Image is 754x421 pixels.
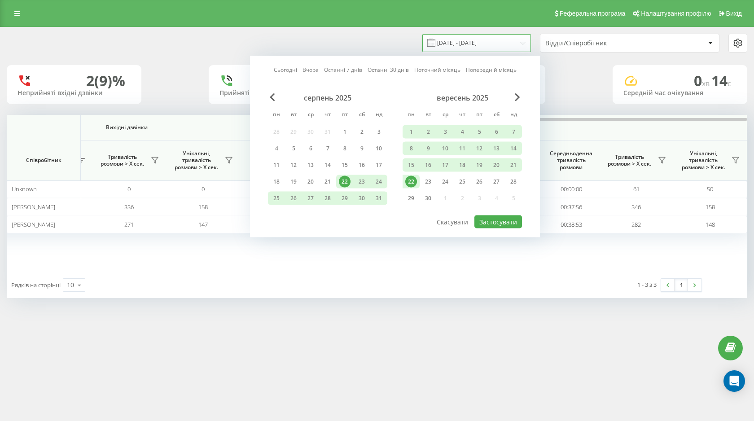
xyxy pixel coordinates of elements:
[403,142,420,155] div: пн 8 вер 2025 р.
[285,142,302,155] div: вт 5 серп 2025 р.
[271,159,282,171] div: 11
[439,176,451,188] div: 24
[473,143,485,154] div: 12
[370,158,387,172] div: нд 17 серп 2025 р.
[198,203,208,211] span: 158
[437,125,454,139] div: ср 3 вер 2025 р.
[405,143,417,154] div: 8
[370,192,387,205] div: нд 31 серп 2025 р.
[353,142,370,155] div: сб 9 серп 2025 р.
[488,175,505,189] div: сб 27 вер 2025 р.
[372,109,386,122] abbr: неділя
[623,89,736,97] div: Середній час очікування
[508,126,519,138] div: 7
[456,126,468,138] div: 4
[373,193,385,204] div: 31
[454,142,471,155] div: чт 11 вер 2025 р.
[491,143,502,154] div: 13
[437,158,454,172] div: ср 17 вер 2025 р.
[353,125,370,139] div: сб 2 серп 2025 р.
[288,143,299,154] div: 5
[403,125,420,139] div: пн 1 вер 2025 р.
[67,281,74,289] div: 10
[302,66,319,74] a: Вчора
[491,126,502,138] div: 6
[322,193,333,204] div: 28
[270,93,275,101] span: Previous Month
[322,159,333,171] div: 14
[403,158,420,172] div: пн 15 вер 2025 р.
[271,143,282,154] div: 4
[373,126,385,138] div: 3
[18,89,131,97] div: Неприйняті вхідні дзвінки
[422,159,434,171] div: 16
[432,215,473,228] button: Скасувати
[471,175,488,189] div: пт 26 вер 2025 р.
[491,176,502,188] div: 27
[124,220,134,228] span: 271
[288,159,299,171] div: 12
[288,193,299,204] div: 26
[473,126,485,138] div: 5
[675,279,688,291] a: 1
[202,185,205,193] span: 0
[302,158,319,172] div: ср 13 серп 2025 р.
[420,192,437,205] div: вт 30 вер 2025 р.
[336,192,353,205] div: пт 29 серп 2025 р.
[356,176,368,188] div: 23
[437,175,454,189] div: ср 24 вер 2025 р.
[420,142,437,155] div: вт 9 вер 2025 р.
[437,142,454,155] div: ср 10 вер 2025 р.
[456,176,468,188] div: 25
[466,66,517,74] a: Попередній місяць
[403,175,420,189] div: пн 22 вер 2025 р.
[473,176,485,188] div: 26
[637,280,657,289] div: 1 - 3 з 3
[96,153,148,167] span: Тривалість розмови > Х сек.
[403,192,420,205] div: пн 29 вер 2025 р.
[723,370,745,392] div: Open Intercom Messenger
[543,180,599,198] td: 00:00:00
[456,109,469,122] abbr: четвер
[543,198,599,215] td: 00:37:56
[339,143,351,154] div: 8
[324,66,362,74] a: Останні 7 днів
[124,203,134,211] span: 336
[728,79,731,88] span: c
[507,109,520,122] abbr: неділя
[707,185,713,193] span: 50
[336,158,353,172] div: пт 15 серп 2025 р.
[356,126,368,138] div: 2
[268,158,285,172] div: пн 11 серп 2025 р.
[421,109,435,122] abbr: вівторок
[302,192,319,205] div: ср 27 серп 2025 р.
[439,143,451,154] div: 10
[473,109,486,122] abbr: п’ятниця
[471,142,488,155] div: пт 12 вер 2025 р.
[356,143,368,154] div: 9
[356,193,368,204] div: 30
[285,192,302,205] div: вт 26 серп 2025 р.
[368,66,409,74] a: Останні 30 днів
[322,143,333,154] div: 7
[319,142,336,155] div: чт 7 серп 2025 р.
[370,125,387,139] div: нд 3 серп 2025 р.
[339,126,351,138] div: 1
[420,158,437,172] div: вт 16 вер 2025 р.
[439,126,451,138] div: 3
[490,109,503,122] abbr: субота
[355,109,368,122] abbr: субота
[353,175,370,189] div: сб 23 серп 2025 р.
[336,142,353,155] div: пт 8 серп 2025 р.
[271,176,282,188] div: 18
[505,125,522,139] div: нд 7 вер 2025 р.
[488,125,505,139] div: сб 6 вер 2025 р.
[702,79,711,88] span: хв
[336,175,353,189] div: пт 22 серп 2025 р.
[171,150,222,171] span: Унікальні, тривалість розмови > Х сек.
[473,159,485,171] div: 19
[678,150,729,171] span: Унікальні, тривалість розмови > Х сек.
[471,125,488,139] div: пт 5 вер 2025 р.
[339,176,351,188] div: 22
[302,142,319,155] div: ср 6 серп 2025 р.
